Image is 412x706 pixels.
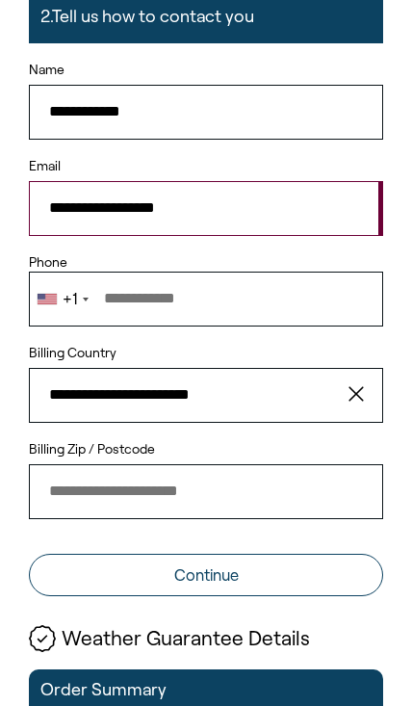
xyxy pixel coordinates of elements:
label: Billing Zip / Postcode [29,440,383,459]
label: Email [29,157,383,176]
div: +1 [63,291,77,307]
button: Continue [29,554,383,596]
label: Name [29,61,383,80]
div: Telephone country code [30,273,94,325]
label: Phone [29,253,383,273]
p: Order Summary [40,681,372,700]
label: Billing Country [29,344,116,363]
button: clear value [343,368,383,422]
h1: Weather Guarantee Details [29,625,383,652]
